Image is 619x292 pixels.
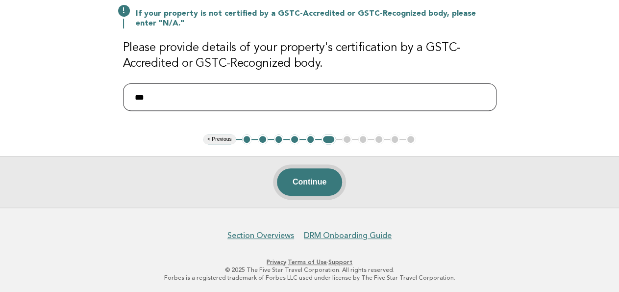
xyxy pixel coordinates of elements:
button: 2 [258,134,268,144]
a: Support [328,259,352,265]
p: Forbes is a registered trademark of Forbes LLC used under license by The Five Star Travel Corpora... [14,274,605,282]
button: 5 [306,134,316,144]
button: 4 [290,134,299,144]
button: Continue [277,168,342,196]
button: < Previous [203,134,235,144]
h3: Please provide details of your property's certification by a GSTC-Accredited or GSTC-Recognized b... [123,40,496,72]
button: 3 [274,134,284,144]
button: 1 [242,134,252,144]
p: © 2025 The Five Star Travel Corporation. All rights reserved. [14,266,605,274]
a: DRM Onboarding Guide [304,231,392,240]
a: Section Overviews [227,231,294,240]
a: Privacy [267,259,286,265]
p: If your property is not certified by a GSTC-Accredited or GSTC-Recognized body, please enter "N/A." [136,9,496,28]
a: Terms of Use [288,259,327,265]
p: · · [14,258,605,266]
button: 6 [322,134,336,144]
